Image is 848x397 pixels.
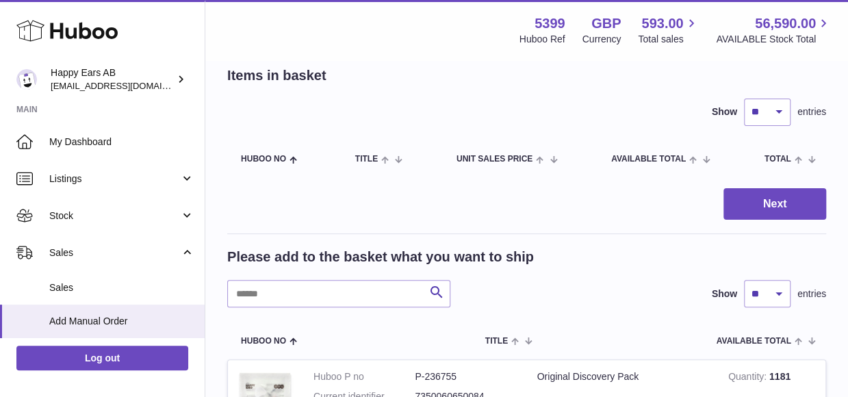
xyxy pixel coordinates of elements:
[16,69,37,90] img: 3pl@happyearsearplugs.com
[49,136,194,149] span: My Dashboard
[313,370,415,383] dt: Huboo P no
[49,246,180,259] span: Sales
[712,105,737,118] label: Show
[51,80,201,91] span: [EMAIL_ADDRESS][DOMAIN_NAME]
[519,33,565,46] div: Huboo Ref
[611,155,686,164] span: AVAILABLE Total
[717,337,791,346] span: AVAILABLE Total
[49,172,180,185] span: Listings
[49,281,194,294] span: Sales
[457,155,532,164] span: Unit Sales Price
[728,371,769,385] strong: Quantity
[755,14,816,33] span: 56,590.00
[227,248,534,266] h2: Please add to the basket what you want to ship
[241,155,286,164] span: Huboo no
[765,155,791,164] span: Total
[415,370,516,383] dd: P-236755
[716,14,832,46] a: 56,590.00 AVAILABLE Stock Total
[712,287,737,300] label: Show
[49,209,180,222] span: Stock
[49,315,194,328] span: Add Manual Order
[51,66,174,92] div: Happy Ears AB
[641,14,683,33] span: 593.00
[582,33,621,46] div: Currency
[535,14,565,33] strong: 5399
[227,66,326,85] h2: Items in basket
[591,14,621,33] strong: GBP
[485,337,508,346] span: Title
[723,188,826,220] button: Next
[797,287,826,300] span: entries
[716,33,832,46] span: AVAILABLE Stock Total
[638,33,699,46] span: Total sales
[241,337,286,346] span: Huboo no
[638,14,699,46] a: 593.00 Total sales
[797,105,826,118] span: entries
[16,346,188,370] a: Log out
[355,155,378,164] span: Title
